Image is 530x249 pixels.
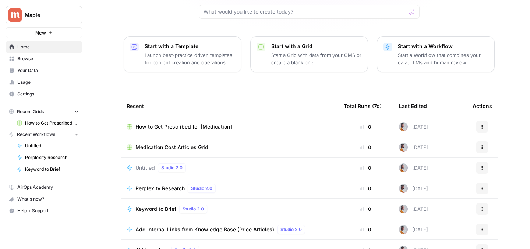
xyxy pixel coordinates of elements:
p: Start with a Workflow [398,43,488,50]
span: How to Get Prescribed for [Medication] [25,120,79,126]
p: Start with a Template [145,43,235,50]
div: Actions [473,96,492,116]
a: Keyword to Brief [14,163,82,175]
img: wqouze03vak4o7r0iykpfqww9cw8 [399,225,408,234]
img: wqouze03vak4o7r0iykpfqww9cw8 [399,205,408,213]
span: Help + Support [17,207,79,214]
p: Start a Grid with data from your CMS or create a blank one [271,51,362,66]
span: Settings [17,91,79,97]
div: [DATE] [399,143,428,152]
span: Untitled [135,164,155,172]
button: What's new? [6,193,82,205]
img: wqouze03vak4o7r0iykpfqww9cw8 [399,163,408,172]
a: Your Data [6,65,82,76]
a: Untitled [14,140,82,152]
span: Studio 2.0 [280,226,302,233]
button: Recent Grids [6,106,82,117]
span: Medication Cost Articles Grid [135,144,208,151]
a: Perplexity Research [14,152,82,163]
button: Start with a WorkflowStart a Workflow that combines your data, LLMs and human review [377,36,495,72]
div: Total Runs (7d) [344,96,382,116]
div: [DATE] [399,122,428,131]
a: Medication Cost Articles Grid [127,144,332,151]
div: 0 [344,144,387,151]
span: Recent Grids [17,108,44,115]
div: 0 [344,164,387,172]
input: What would you like to create today? [204,8,406,15]
span: Recent Workflows [17,131,55,138]
a: Settings [6,88,82,100]
div: Last Edited [399,96,427,116]
span: Perplexity Research [25,154,79,161]
div: [DATE] [399,184,428,193]
p: Start with a Grid [271,43,362,50]
button: New [6,27,82,38]
span: Home [17,44,79,50]
div: 0 [344,185,387,192]
img: wqouze03vak4o7r0iykpfqww9cw8 [399,184,408,193]
a: Add Internal Links from Knowledge Base (Price Articles)Studio 2.0 [127,225,332,234]
button: Start with a TemplateLaunch best-practice driven templates for content creation and operations [124,36,241,72]
a: AirOps Academy [6,181,82,193]
div: 0 [344,226,387,233]
img: wqouze03vak4o7r0iykpfqww9cw8 [399,122,408,131]
a: UntitledStudio 2.0 [127,163,332,172]
span: Perplexity Research [135,185,185,192]
span: Keyword to Brief [25,166,79,173]
span: Keyword to Brief [135,205,176,213]
div: [DATE] [399,225,428,234]
span: How to Get Prescribed for [Medication] [135,123,232,130]
span: Studio 2.0 [183,206,204,212]
span: Maple [25,11,69,19]
a: Browse [6,53,82,65]
button: Workspace: Maple [6,6,82,24]
div: 0 [344,123,387,130]
img: wqouze03vak4o7r0iykpfqww9cw8 [399,143,408,152]
div: 0 [344,205,387,213]
p: Launch best-practice driven templates for content creation and operations [145,51,235,66]
div: [DATE] [399,205,428,213]
span: Browse [17,55,79,62]
button: Recent Workflows [6,129,82,140]
span: Add Internal Links from Knowledge Base (Price Articles) [135,226,274,233]
a: Usage [6,76,82,88]
span: Usage [17,79,79,86]
a: Perplexity ResearchStudio 2.0 [127,184,332,193]
span: New [35,29,46,36]
p: Start a Workflow that combines your data, LLMs and human review [398,51,488,66]
a: Home [6,41,82,53]
span: Studio 2.0 [191,185,212,192]
span: AirOps Academy [17,184,79,191]
img: Maple Logo [8,8,22,22]
div: What's new? [6,194,82,205]
span: Studio 2.0 [161,165,183,171]
a: How to Get Prescribed for [Medication] [14,117,82,129]
div: [DATE] [399,163,428,172]
span: Untitled [25,142,79,149]
button: Help + Support [6,205,82,217]
div: Recent [127,96,332,116]
span: Your Data [17,67,79,74]
button: Start with a GridStart a Grid with data from your CMS or create a blank one [250,36,368,72]
a: Keyword to BriefStudio 2.0 [127,205,332,213]
a: How to Get Prescribed for [Medication] [127,123,332,130]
